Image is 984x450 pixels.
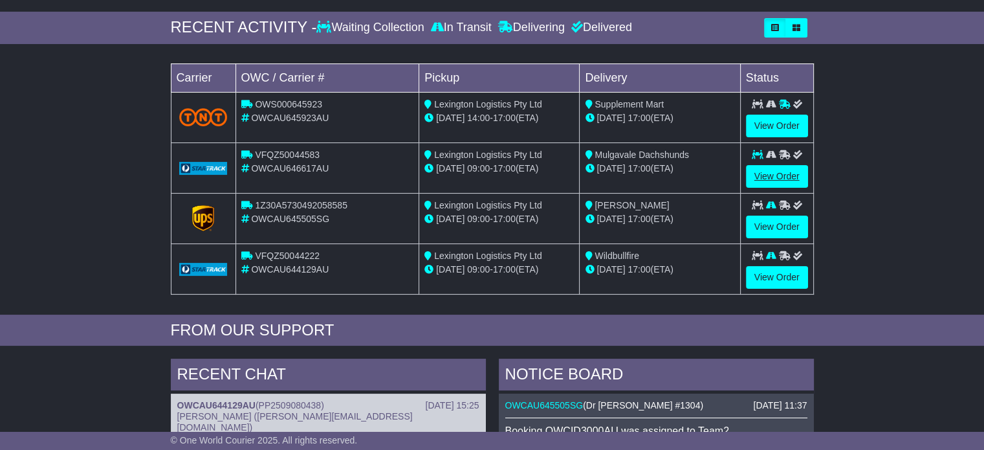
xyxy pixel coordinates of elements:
span: 09:00 [467,163,490,174]
a: View Order [746,266,808,289]
span: 17:00 [628,214,650,224]
span: Dr [PERSON_NAME] #1304 [586,400,701,411]
p: Booking OWCID3000AU was assigned to Team2. [505,425,807,437]
span: OWCAU645505SG [251,214,329,224]
span: OWCAU645923AU [251,113,329,123]
span: [DATE] [596,113,625,123]
span: © One World Courier 2025. All rights reserved. [171,435,358,445]
a: View Order [746,165,808,188]
span: 17:00 [493,163,516,174]
span: Supplement Mart [595,99,664,109]
div: ( ) [177,400,479,411]
span: 1Z30A5730492058585 [255,200,347,210]
a: OWCAU644129AU [177,400,256,411]
div: Delivering [495,21,568,35]
span: [DATE] [596,163,625,174]
div: (ETA) [585,162,734,175]
div: [DATE] 11:37 [753,400,807,411]
span: 17:00 [493,113,516,123]
span: 17:00 [493,214,516,224]
span: [DATE] [436,214,465,224]
div: - (ETA) [424,111,574,125]
div: RECENT ACTIVITY - [171,18,317,37]
a: OWCAU645505SG [505,400,584,411]
span: [PERSON_NAME] [595,200,669,210]
span: 17:00 [493,264,516,275]
span: [DATE] [596,264,625,275]
img: GetCarrierServiceLogo [179,162,228,175]
span: OWCAU646617AU [251,163,329,174]
span: 17:00 [628,113,650,123]
span: VFQZ50044222 [255,251,320,261]
span: [PERSON_NAME] ([PERSON_NAME][EMAIL_ADDRESS][DOMAIN_NAME]) [177,411,413,433]
span: 17:00 [628,163,650,174]
span: Lexington Logistics Pty Ltd [434,200,542,210]
img: GetCarrierServiceLogo [179,263,228,276]
div: NOTICE BOARD [499,359,814,394]
span: 09:00 [467,214,490,224]
span: Mulgavale Dachshunds [595,150,689,160]
td: Pickup [419,63,580,92]
div: (ETA) [585,212,734,226]
td: Status [740,63,813,92]
td: Carrier [171,63,235,92]
span: Lexington Logistics Pty Ltd [434,99,542,109]
img: GetCarrierServiceLogo [192,205,214,231]
img: TNT_Domestic.png [179,108,228,126]
div: RECENT CHAT [171,359,486,394]
div: FROM OUR SUPPORT [171,321,814,340]
div: In Transit [428,21,495,35]
div: - (ETA) [424,162,574,175]
span: 17:00 [628,264,650,275]
div: Delivered [568,21,632,35]
a: View Order [746,115,808,137]
span: VFQZ50044583 [255,150,320,160]
td: Delivery [580,63,740,92]
span: [DATE] [436,264,465,275]
div: Waiting Collection [316,21,427,35]
span: OWS000645923 [255,99,322,109]
span: 14:00 [467,113,490,123]
a: View Order [746,216,808,238]
span: PP2509080438 [259,400,322,411]
div: ( ) [505,400,807,411]
span: [DATE] [436,163,465,174]
td: OWC / Carrier # [235,63,419,92]
span: Lexington Logistics Pty Ltd [434,150,542,160]
div: (ETA) [585,263,734,276]
div: (ETA) [585,111,734,125]
div: - (ETA) [424,212,574,226]
span: Wildbullfire [595,251,639,261]
span: [DATE] [596,214,625,224]
div: - (ETA) [424,263,574,276]
div: [DATE] 15:25 [425,400,479,411]
span: OWCAU644129AU [251,264,329,275]
span: 09:00 [467,264,490,275]
span: [DATE] [436,113,465,123]
span: Lexington Logistics Pty Ltd [434,251,542,261]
